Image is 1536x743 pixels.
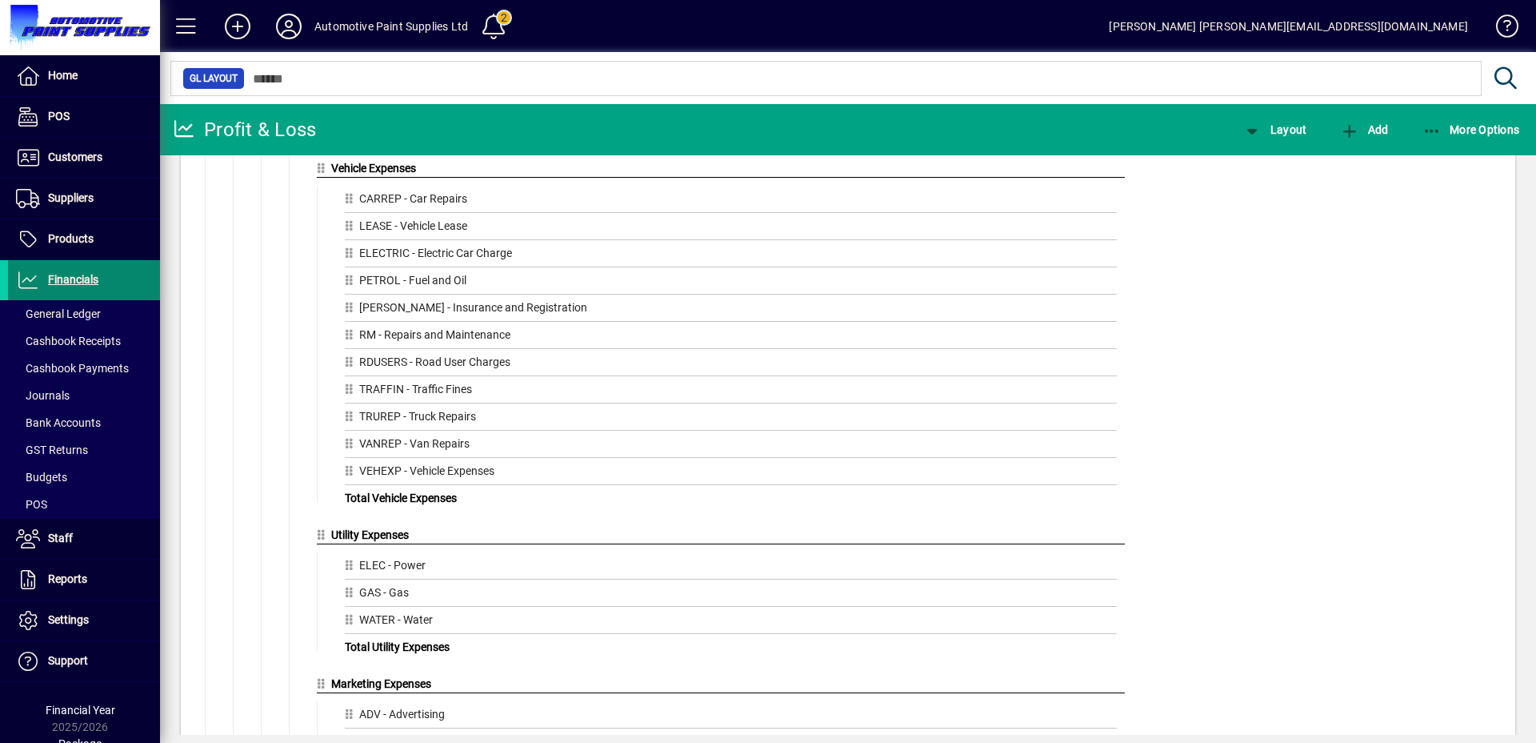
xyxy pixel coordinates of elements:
[345,584,1117,607] div: GAS - Gas
[8,56,160,96] a: Home
[1418,115,1524,144] button: More Options
[48,69,78,82] span: Home
[263,12,314,41] button: Profile
[16,362,129,375] span: Cashbook Payments
[1484,3,1516,55] a: Knowledge Base
[345,492,457,504] span: Total Vehicle Expenses
[345,612,1117,634] div: WATER - Water
[8,219,160,259] a: Products
[314,14,468,39] div: Automotive Paint Supplies Ltd
[16,444,88,456] span: GST Returns
[8,300,160,327] a: General Ledger
[8,560,160,600] a: Reports
[345,327,1117,349] div: RM - Repairs and Maintenance
[8,97,160,137] a: POS
[345,557,1117,580] div: ELEC - Power
[16,389,70,402] span: Journals
[8,382,160,409] a: Journals
[48,572,87,585] span: Reports
[1336,115,1392,144] button: Add
[345,272,1117,295] div: PETROL - Fuel and Oil
[8,600,160,641] a: Settings
[16,335,121,347] span: Cashbook Receipts
[48,273,98,286] span: Financials
[345,706,1117,729] div: ADV - Advertising
[8,179,160,219] a: Suppliers
[8,327,160,355] a: Cashbook Receipts
[345,381,1117,404] div: TRAFFIN - Traffic Fines
[1238,115,1310,144] button: Layout
[345,299,1117,322] div: [PERSON_NAME] - Insurance and Registration
[8,409,160,436] a: Bank Accounts
[331,677,431,690] span: Marketing Expenses
[345,245,1117,267] div: ELECTRIC - Electric Car Charge
[345,641,450,653] span: Total Utility Expenses
[345,218,1117,240] div: LEASE - Vehicle Lease
[345,354,1117,376] div: RDUSERS - Road User Charges
[212,12,263,41] button: Add
[48,191,94,204] span: Suppliers
[8,519,160,559] a: Staff
[331,162,416,175] span: Vehicle Expenses
[46,704,115,717] span: Financial Year
[345,463,1117,485] div: VEHEXP - Vehicle Expenses
[48,613,89,626] span: Settings
[16,471,67,484] span: Budgets
[1109,14,1468,39] div: [PERSON_NAME] [PERSON_NAME][EMAIL_ADDRESS][DOMAIN_NAME]
[48,654,88,667] span: Support
[345,408,1117,431] div: TRUREP - Truck Repairs
[331,528,409,541] span: Utility Expenses
[8,138,160,178] a: Customers
[172,117,316,143] div: Profit & Loss
[190,70,238,86] span: GL Layout
[1242,123,1306,136] span: Layout
[1422,123,1520,136] span: More Options
[48,110,70,122] span: POS
[8,464,160,491] a: Budgets
[16,498,47,511] span: POS
[16,416,101,429] span: Bank Accounts
[345,436,1117,458] div: VANREP - Van Repairs
[1226,115,1323,144] app-page-header-button: View chart layout
[48,232,94,245] span: Products
[1340,123,1388,136] span: Add
[16,307,101,320] span: General Ledger
[8,491,160,518] a: POS
[48,151,102,163] span: Customers
[8,355,160,382] a: Cashbook Payments
[48,532,73,544] span: Staff
[8,641,160,681] a: Support
[345,191,1117,213] div: CARREP - Car Repairs
[8,436,160,464] a: GST Returns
